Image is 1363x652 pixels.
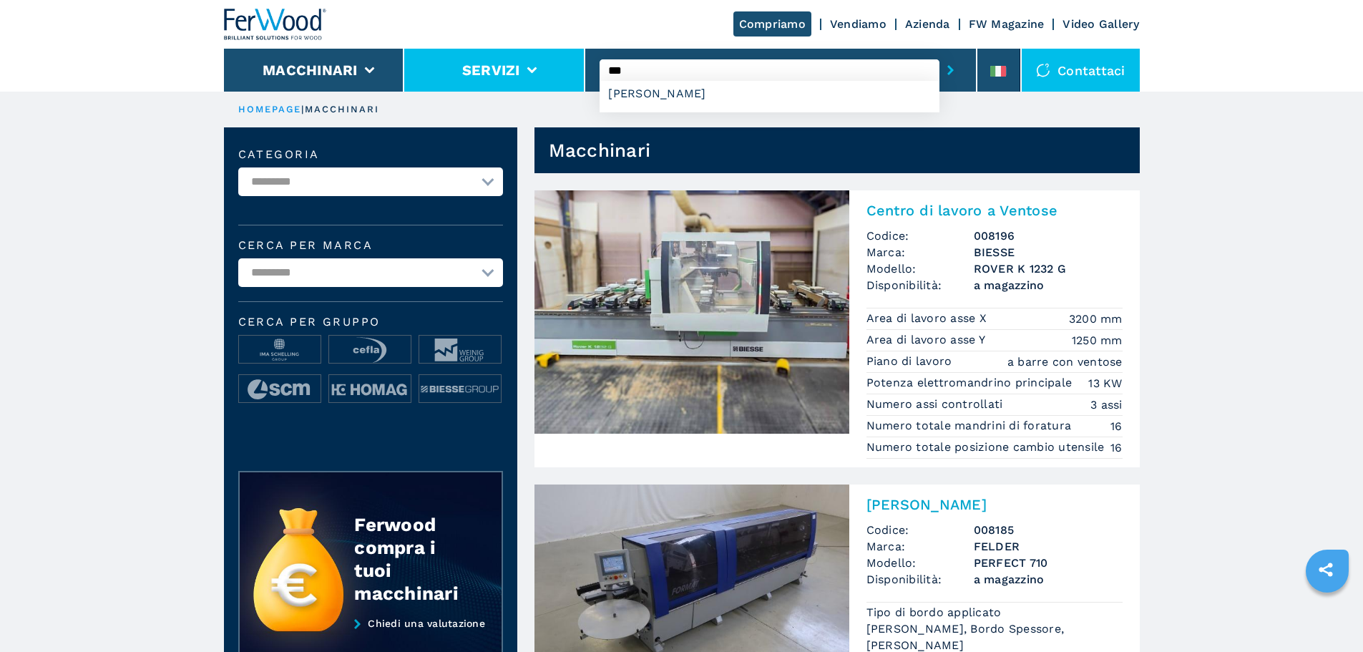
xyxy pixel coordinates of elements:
button: Macchinari [263,62,358,79]
span: Codice: [866,522,974,538]
img: image [239,375,321,404]
a: Vendiamo [830,17,886,31]
em: 3 assi [1090,396,1123,413]
a: HOMEPAGE [238,104,302,115]
img: image [329,375,411,404]
p: Potenza elettromandrino principale [866,375,1076,391]
div: [PERSON_NAME] [600,81,939,107]
h3: FELDER [974,538,1123,555]
em: 1250 mm [1072,332,1123,349]
p: macchinari [305,103,380,116]
span: Codice: [866,228,974,244]
h3: PERFECT 710 [974,555,1123,571]
img: Centro di lavoro a Ventose BIESSE ROVER K 1232 G [534,190,849,434]
img: Ferwood [224,9,327,40]
a: Video Gallery [1062,17,1139,31]
img: image [419,375,501,404]
label: Cerca per marca [238,240,503,251]
button: Servizi [462,62,520,79]
p: Numero totale mandrini di foratura [866,418,1075,434]
div: Contattaci [1022,49,1140,92]
em: 16 [1110,439,1123,456]
span: Modello: [866,261,974,277]
div: Ferwood compra i tuoi macchinari [354,513,473,605]
img: Contattaci [1036,63,1050,77]
span: a magazzino [974,571,1123,588]
em: a barre con ventose [1007,354,1123,370]
a: sharethis [1308,552,1344,588]
label: Categoria [238,149,503,160]
h2: [PERSON_NAME] [866,496,1123,513]
span: a magazzino [974,277,1123,293]
p: Piano di lavoro [866,354,956,369]
span: Marca: [866,538,974,555]
a: Compriamo [733,11,811,37]
span: Marca: [866,244,974,261]
em: 16 [1110,418,1123,434]
h3: BIESSE [974,244,1123,261]
em: 13 KW [1088,375,1122,391]
p: Numero totale posizione cambio utensile [866,439,1108,455]
p: Area di lavoro asse Y [866,332,990,348]
iframe: Chat [1302,588,1352,641]
h2: Centro di lavoro a Ventose [866,202,1123,219]
img: image [239,336,321,364]
p: Area di lavoro asse X [866,311,991,326]
p: Numero assi controllati [866,396,1007,412]
a: Azienda [905,17,950,31]
img: image [329,336,411,364]
h3: 008196 [974,228,1123,244]
em: 3200 mm [1069,311,1123,327]
a: Centro di lavoro a Ventose BIESSE ROVER K 1232 GCentro di lavoro a VentoseCodice:008196Marca:BIES... [534,190,1140,467]
a: FW Magazine [969,17,1045,31]
img: image [419,336,501,364]
h3: 008185 [974,522,1123,538]
span: Disponibilità: [866,571,974,588]
span: Modello: [866,555,974,571]
h1: Macchinari [549,139,651,162]
span: Cerca per Gruppo [238,316,503,328]
p: Tipo di bordo applicato [866,605,1005,621]
h3: ROVER K 1232 G [974,261,1123,277]
button: submit-button [939,54,962,87]
span: Disponibilità: [866,277,974,293]
span: | [301,104,304,115]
